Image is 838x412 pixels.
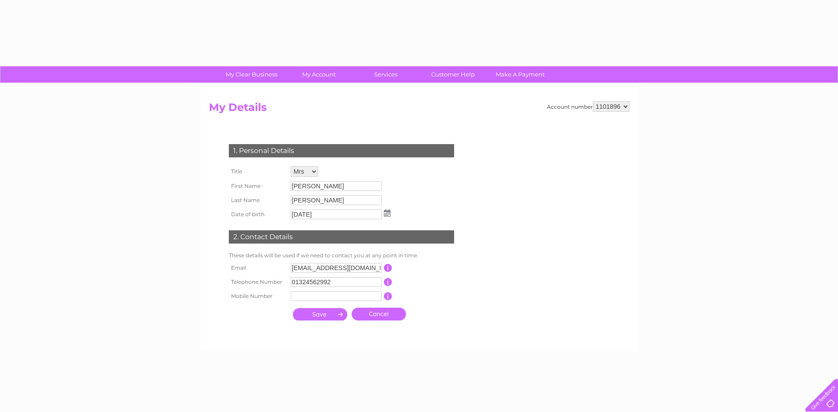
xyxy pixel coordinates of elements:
img: ... [384,210,391,217]
th: Title [227,164,288,179]
th: Email [227,261,288,275]
td: These details will be used if we need to contact you at any point in time. [227,250,456,261]
div: 2. Contact Details [229,230,454,244]
a: My Account [282,66,355,83]
input: Information [384,292,392,300]
a: Customer Help [417,66,489,83]
th: Telephone Number [227,275,288,289]
th: Mobile Number [227,289,288,303]
div: Account number [547,101,629,112]
a: My Clear Business [215,66,288,83]
th: Date of birth [227,207,288,221]
div: 1. Personal Details [229,144,454,157]
input: Information [384,264,392,272]
a: Make A Payment [484,66,557,83]
a: Services [349,66,422,83]
th: Last Name [227,193,288,207]
input: Submit [293,308,347,320]
a: Cancel [352,308,406,320]
th: First Name [227,179,288,193]
h2: My Details [209,101,629,118]
input: Information [384,278,392,286]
